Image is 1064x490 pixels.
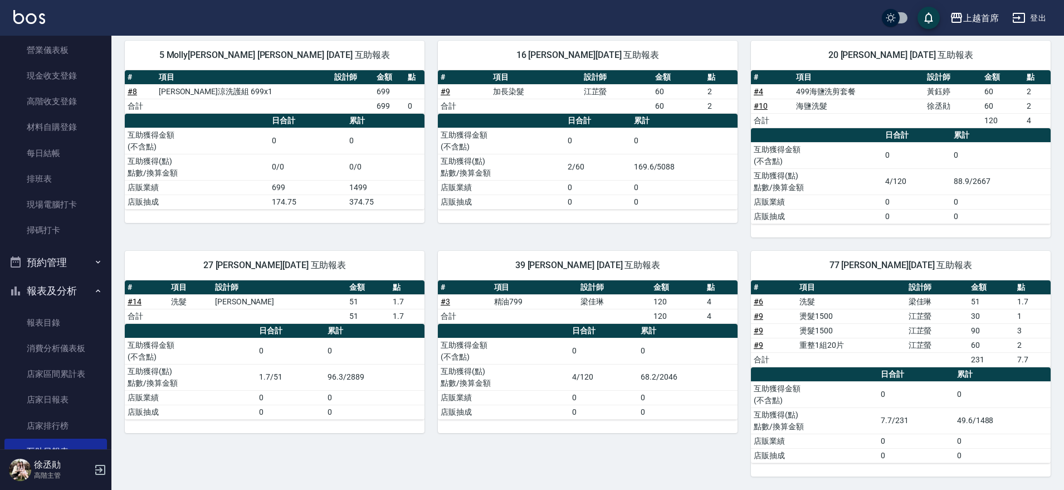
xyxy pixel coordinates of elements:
a: #9 [441,87,450,96]
button: 預約管理 [4,248,107,277]
td: 0 [631,195,738,209]
td: 店販抽成 [438,195,565,209]
td: 0 [569,338,638,364]
table: a dense table [438,280,738,324]
th: 點 [390,280,424,295]
td: 店販抽成 [438,405,569,419]
a: #9 [754,312,763,321]
td: 2 [1024,99,1051,113]
td: 0 [638,390,738,405]
td: 梁佳琳 [578,294,651,309]
td: 0 [638,405,738,419]
th: 設計師 [581,70,652,85]
td: 0/0 [269,154,347,180]
td: 0 [951,195,1051,209]
th: 點 [705,70,738,85]
td: 0 [269,128,347,154]
td: 互助獲得金額 (不含點) [438,128,565,154]
td: 店販抽成 [125,195,269,209]
img: Person [9,459,31,481]
td: 互助獲得金額 (不含點) [751,142,882,168]
td: 88.9/2667 [951,168,1051,195]
td: 30 [968,309,1014,323]
td: 49.6/1488 [954,407,1051,434]
a: #14 [128,297,141,306]
td: 96.3/2889 [325,364,424,390]
td: 0 [954,448,1051,463]
td: 店販業績 [751,195,882,209]
a: 現金收支登錄 [4,63,107,89]
a: 互助日報表 [4,439,107,464]
td: 2 [1024,84,1051,99]
th: 金額 [651,280,704,295]
td: 0 [325,390,424,405]
a: #3 [441,297,450,306]
td: 互助獲得(點) 點數/換算金額 [125,364,256,390]
button: save [917,7,940,29]
td: 江芷螢 [906,309,969,323]
td: 0/0 [346,154,424,180]
td: 1499 [346,180,424,195]
span: 5 Molly[PERSON_NAME] [PERSON_NAME] [DATE] 互助報表 [138,50,411,61]
td: 店販抽成 [751,448,878,463]
td: 2 [705,84,738,99]
td: 0 [256,338,325,364]
td: 68.2/2046 [638,364,738,390]
th: 累計 [638,324,738,338]
th: 項目 [491,280,578,295]
td: 1 [1014,309,1051,323]
td: 0 [882,209,951,224]
th: 累計 [951,128,1051,143]
a: 消費分析儀表板 [4,336,107,361]
td: 店販業績 [438,180,565,195]
td: 合計 [125,309,168,323]
a: #9 [754,326,763,335]
th: 項目 [797,280,905,295]
th: # [438,280,491,295]
td: 精油799 [491,294,578,309]
td: 60 [968,338,1014,352]
td: 7.7/231 [878,407,954,434]
td: 互助獲得(點) 點數/換算金額 [125,154,269,180]
a: 營業儀表板 [4,37,107,63]
td: 4 [1024,113,1051,128]
td: 51 [346,309,390,323]
td: 0 [631,128,738,154]
table: a dense table [438,324,738,420]
td: 梁佳琳 [906,294,969,309]
td: 0 [954,381,1051,407]
td: 0 [325,405,424,419]
button: 登出 [1008,8,1051,28]
td: 231 [968,352,1014,367]
td: 174.75 [269,195,347,209]
td: 0 [565,128,631,154]
td: 4 [704,309,738,323]
table: a dense table [751,128,1051,224]
td: 0 [346,128,424,154]
a: 高階收支登錄 [4,89,107,114]
td: 0 [569,405,638,419]
td: 0 [954,434,1051,448]
td: 黃鈺婷 [924,84,982,99]
td: 4/120 [569,364,638,390]
th: 日合計 [269,114,347,128]
a: 店家區間累計表 [4,361,107,387]
th: 日合計 [565,114,631,128]
span: 27 [PERSON_NAME][DATE] 互助報表 [138,260,411,271]
td: 2 [1014,338,1051,352]
a: 材料自購登錄 [4,114,107,140]
td: 互助獲得金額 (不含點) [125,128,269,154]
th: 點 [704,280,738,295]
td: 合計 [751,352,797,367]
th: 累計 [325,324,424,338]
th: 項目 [793,70,924,85]
td: 699 [374,84,405,99]
td: 374.75 [346,195,424,209]
th: # [125,280,168,295]
th: # [751,280,797,295]
td: 江芷螢 [906,323,969,338]
span: 77 [PERSON_NAME][DATE] 互助報表 [764,260,1037,271]
td: 互助獲得(點) 點數/換算金額 [438,364,569,390]
th: 項目 [168,280,212,295]
td: 1.7 [390,294,424,309]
